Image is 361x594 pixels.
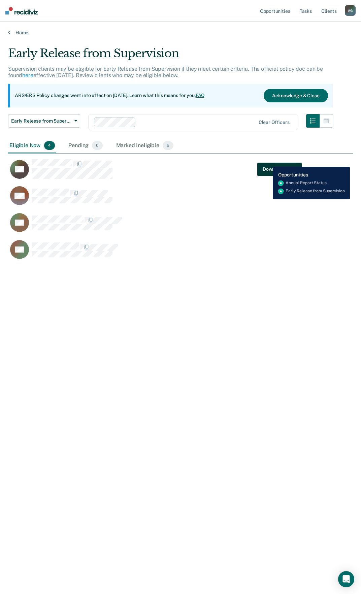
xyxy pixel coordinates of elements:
[115,138,175,153] div: Marked Ineligible5
[15,92,205,99] p: ARS/ERS Policy changes went into effect on [DATE]. Learn what this means for you:
[67,138,104,153] div: Pending0
[8,114,80,128] button: Early Release from Supervision
[259,120,290,125] div: Clear officers
[11,118,72,124] span: Early Release from Supervision
[92,141,102,150] span: 0
[338,571,354,587] div: Open Intercom Messenger
[264,89,328,102] button: Acknowledge & Close
[345,5,356,16] div: A G
[345,5,356,16] button: AG
[8,186,310,213] div: CaseloadOpportunityCell-04400194
[257,162,302,176] button: Download Form
[8,240,310,267] div: CaseloadOpportunityCell-03662518
[163,141,173,150] span: 5
[8,30,353,36] a: Home
[8,46,333,66] div: Early Release from Supervision
[22,72,33,78] a: here
[8,159,310,186] div: CaseloadOpportunityCell-07879844
[8,138,56,153] div: Eligible Now4
[257,162,302,176] a: Navigate to form link
[44,141,55,150] span: 4
[5,7,38,14] img: Recidiviz
[8,66,323,78] p: Supervision clients may be eligible for Early Release from Supervision if they meet certain crite...
[196,93,205,98] a: FAQ
[8,213,310,240] div: CaseloadOpportunityCell-06128340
